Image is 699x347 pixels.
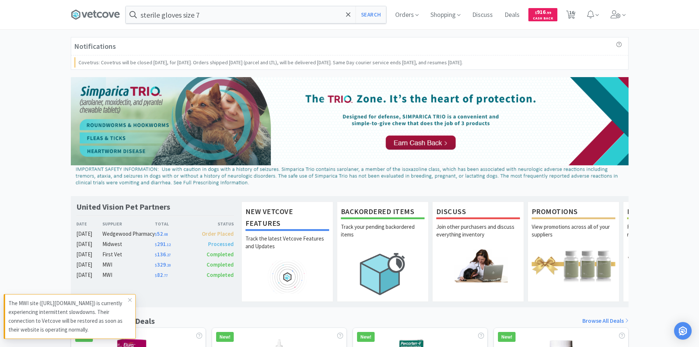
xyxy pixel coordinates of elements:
[528,5,557,25] a: $916.99Cash Back
[102,250,155,259] div: First Vet
[155,232,157,237] span: $
[76,271,234,279] a: [DATE]MWI$82.77Completed
[241,202,333,301] a: New Vetcove FeaturesTrack the latest Vetcove Features and Updates
[155,230,168,237] span: 52
[535,8,551,15] span: 916
[102,220,155,227] div: Supplier
[532,249,615,282] img: hero_promotions.png
[74,40,116,52] h3: Notifications
[341,206,425,219] h1: Backordered Items
[155,251,171,258] span: 136
[8,299,128,334] p: The MWI site ([URL][DOMAIN_NAME]) is currently experiencing intermittent slowdowns. Their connect...
[356,6,386,23] button: Search
[76,271,103,279] div: [DATE]
[502,12,523,18] a: Deals
[245,206,329,231] h1: New Vetcove Features
[337,202,429,301] a: Backordered ItemsTrack your pending backordered items
[76,202,170,212] h1: United Vision Pet Partners
[166,253,171,257] span: . 27
[436,223,520,249] p: Join other purchasers and discuss everything inventory
[207,261,234,268] span: Completed
[245,235,329,260] p: Track the latest Vetcove Features and Updates
[163,273,168,278] span: . 77
[79,58,463,66] p: Covetrus: Covetrus will be closed [DATE], for [DATE]. Orders shipped [DATE] (parcel and LTL), wil...
[207,271,234,278] span: Completed
[76,250,103,259] div: [DATE]
[155,220,194,227] div: Total
[432,202,524,301] a: DiscussJoin other purchasers and discuss everything inventory
[76,260,234,269] a: [DATE]MWI$329.20Completed
[674,322,692,340] div: Open Intercom Messenger
[102,229,155,238] div: Wedgewood Pharmacy
[76,229,234,238] a: [DATE]Wedgewood Pharmacy$52.08Order Placed
[155,273,157,278] span: $
[155,253,157,257] span: $
[532,223,615,249] p: View promotions across all of your suppliers
[341,249,425,299] img: hero_backorders.png
[535,10,537,15] span: $
[76,260,103,269] div: [DATE]
[528,202,619,301] a: PromotionsView promotions across all of your suppliers
[76,229,103,238] div: [DATE]
[166,263,171,268] span: . 20
[532,206,615,219] h1: Promotions
[163,232,168,237] span: . 08
[155,241,171,247] span: 291
[208,241,234,247] span: Processed
[71,77,629,189] img: d2d77c193a314c21b65cb967bbf24cd3_44.png
[155,242,157,247] span: $
[155,271,168,278] span: 82
[166,242,171,247] span: . 12
[469,12,496,18] a: Discuss
[102,260,155,269] div: MWI
[76,240,103,249] div: [DATE]
[126,6,386,23] input: Search by item, sku, manufacturer, ingredient, size...
[194,220,234,227] div: Status
[436,249,520,282] img: hero_discuss.png
[245,260,329,294] img: hero_feature_roadmap.png
[582,316,629,326] a: Browse All Deals
[76,250,234,259] a: [DATE]First Vet$136.27Completed
[155,263,157,268] span: $
[546,10,551,15] span: . 99
[102,240,155,249] div: Midwest
[563,12,578,19] a: 16
[155,261,171,268] span: 329
[202,230,234,237] span: Order Placed
[76,240,234,249] a: [DATE]Midwest$291.12Processed
[207,251,234,258] span: Completed
[102,271,155,279] div: MWI
[533,17,553,21] span: Cash Back
[76,220,103,227] div: Date
[341,223,425,249] p: Track your pending backordered items
[436,206,520,219] h1: Discuss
